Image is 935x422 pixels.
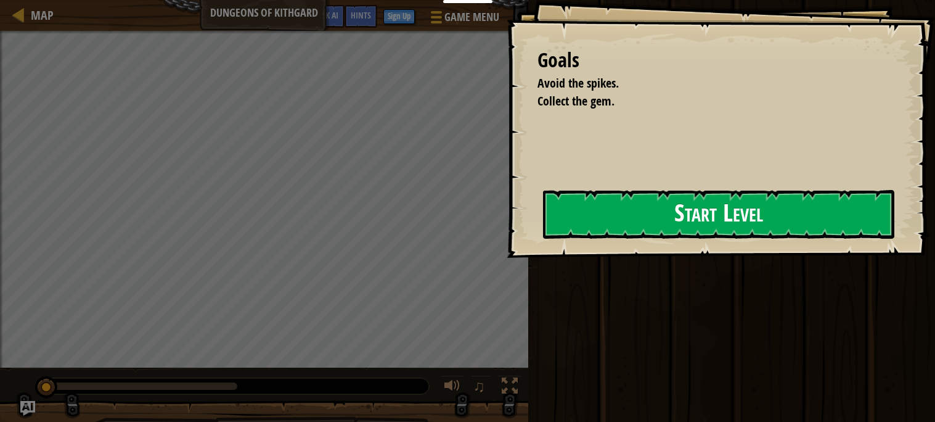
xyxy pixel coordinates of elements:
[537,75,619,91] span: Avoid the spikes.
[311,5,345,28] button: Ask AI
[537,93,614,109] span: Collect the gem.
[537,46,892,75] div: Goals
[473,377,486,395] span: ♫
[543,190,894,239] button: Start Level
[497,375,522,400] button: Toggle fullscreen
[31,7,54,23] span: Map
[25,7,54,23] a: Map
[421,5,507,34] button: Game Menu
[440,375,465,400] button: Adjust volume
[444,9,499,25] span: Game Menu
[471,375,492,400] button: ♫
[20,401,35,416] button: Ask AI
[351,9,371,21] span: Hints
[383,9,415,24] button: Sign Up
[522,75,889,93] li: Avoid the spikes.
[317,9,338,21] span: Ask AI
[522,93,889,110] li: Collect the gem.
